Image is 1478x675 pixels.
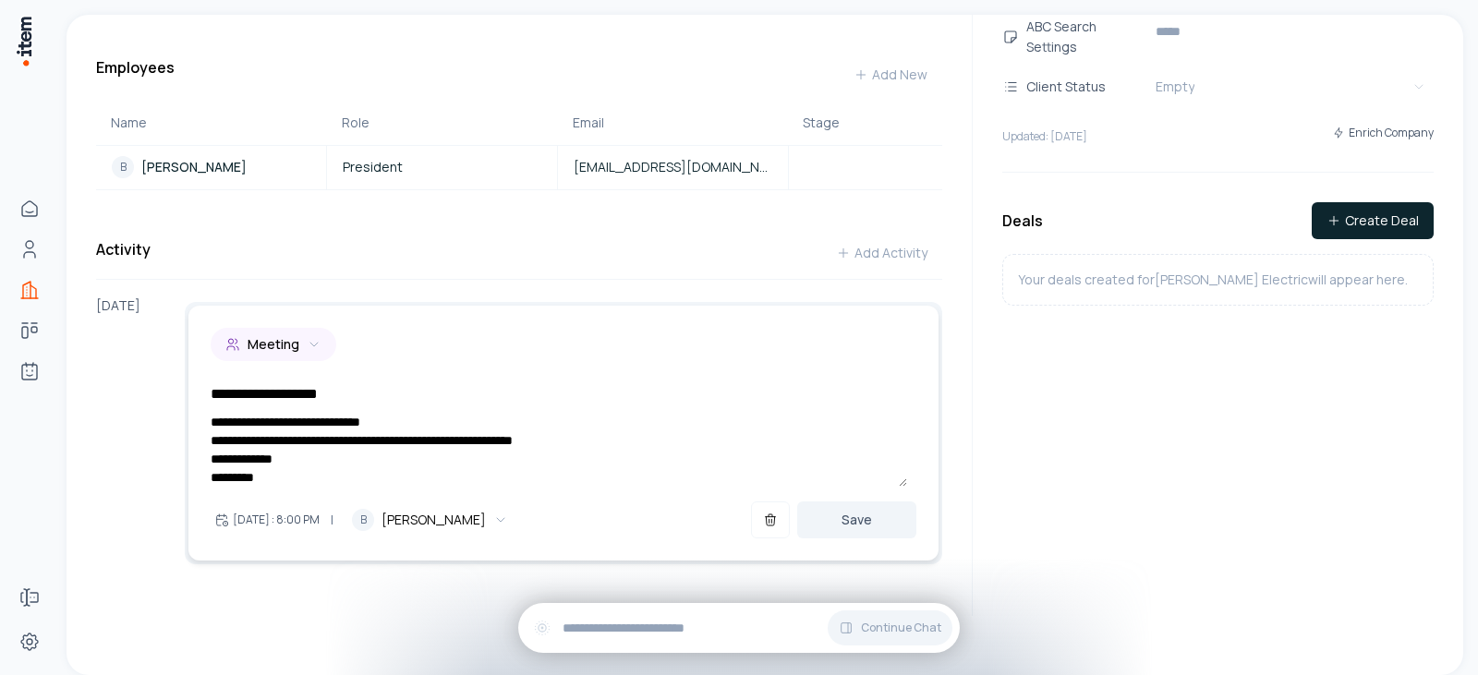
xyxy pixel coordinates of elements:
[11,623,48,660] a: Settings
[11,312,48,349] a: Deals
[141,158,247,176] p: [PERSON_NAME]
[839,56,942,93] button: Add New
[821,235,942,271] button: Add Activity
[343,158,403,176] span: President
[1312,202,1434,239] button: Create Deal
[1026,17,1145,57] div: ABC Search Settings
[573,114,774,132] div: Email
[518,603,960,653] div: Continue Chat
[1026,77,1145,97] div: Client Status
[11,579,48,616] a: Forms
[211,328,336,361] button: Meeting
[1332,116,1434,150] button: Enrich Company
[352,509,374,531] div: B
[11,190,48,227] a: Home
[96,56,175,93] h3: Employees
[331,510,333,530] p: |
[803,114,927,132] div: Stage
[96,287,185,579] div: [DATE]
[211,501,323,538] button: [DATE] : 8:00 PM
[342,114,543,132] div: Role
[861,621,941,635] span: Continue Chat
[341,501,519,538] button: B[PERSON_NAME]
[248,335,299,354] span: Meeting
[559,158,787,176] a: [EMAIL_ADDRESS][DOMAIN_NAME]
[112,156,134,178] div: B
[797,501,916,538] button: Save
[97,156,325,178] a: B[PERSON_NAME]
[11,271,48,308] a: Companies
[96,238,151,260] h3: Activity
[1002,210,1043,232] h3: Deals
[1002,129,1087,144] p: Updated: [DATE]
[11,231,48,268] a: People
[15,15,33,67] img: Item Brain Logo
[382,511,486,529] span: [PERSON_NAME]
[111,114,312,132] div: Name
[1018,270,1408,290] p: Your deals created for [PERSON_NAME] Electric will appear here.
[328,158,556,176] a: President
[574,158,772,176] span: [EMAIL_ADDRESS][DOMAIN_NAME]
[11,353,48,390] a: Agents
[828,610,952,645] button: Continue Chat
